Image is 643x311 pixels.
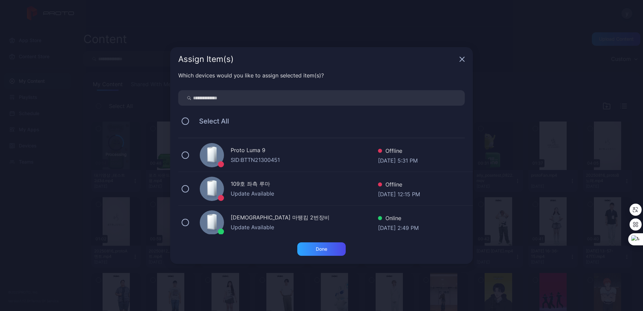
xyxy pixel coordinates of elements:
[192,117,229,125] span: Select All
[231,189,378,198] div: Update Available
[231,180,378,189] div: 109호 좌측 루마
[178,71,465,79] div: Which devices would you like to assign selected item(s)?
[231,213,378,223] div: [DEMOGRAPHIC_DATA] 마뗑킴 2번장비
[378,190,420,197] div: [DATE] 12:15 PM
[378,180,420,190] div: Offline
[178,55,457,63] div: Assign Item(s)
[297,242,346,256] button: Done
[378,224,419,231] div: [DATE] 2:49 PM
[231,223,378,231] div: Update Available
[231,156,378,164] div: SID: BTTN21300451
[316,246,327,252] div: Done
[378,214,419,224] div: Online
[231,146,378,156] div: Proto Luma 9
[378,147,418,157] div: Offline
[378,157,418,163] div: [DATE] 5:31 PM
